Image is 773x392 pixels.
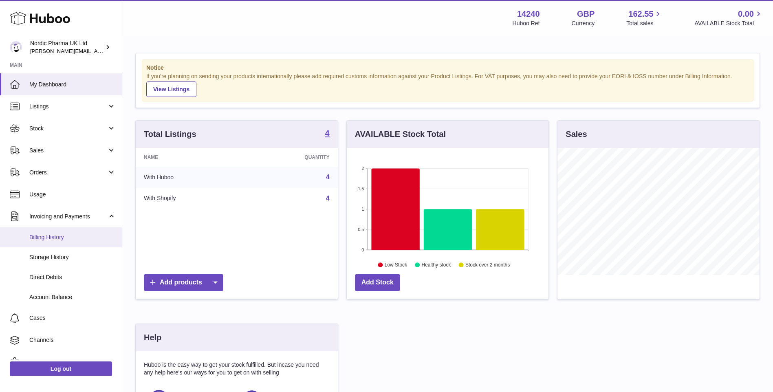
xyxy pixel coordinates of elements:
[146,81,196,97] a: View Listings
[136,188,244,209] td: With Shopify
[325,129,330,137] strong: 4
[355,274,400,291] a: Add Stock
[30,40,104,55] div: Nordic Pharma UK Ltd
[29,191,116,198] span: Usage
[146,73,749,97] div: If you're planning on sending your products internationally please add required customs informati...
[628,9,653,20] span: 162.55
[29,273,116,281] span: Direct Debits
[29,293,116,301] span: Account Balance
[694,20,763,27] span: AVAILABLE Stock Total
[244,148,337,167] th: Quantity
[29,125,107,132] span: Stock
[385,262,407,268] text: Low Stock
[29,81,116,88] span: My Dashboard
[566,129,587,140] h3: Sales
[326,174,330,181] a: 4
[10,361,112,376] a: Log out
[29,314,116,322] span: Cases
[626,20,663,27] span: Total sales
[355,129,446,140] h3: AVAILABLE Stock Total
[358,227,364,232] text: 0.5
[361,247,364,252] text: 0
[694,9,763,27] a: 0.00 AVAILABLE Stock Total
[30,48,163,54] span: [PERSON_NAME][EMAIL_ADDRESS][DOMAIN_NAME]
[29,336,116,344] span: Channels
[738,9,754,20] span: 0.00
[144,129,196,140] h3: Total Listings
[325,129,330,139] a: 4
[361,207,364,211] text: 1
[29,253,116,261] span: Storage History
[29,213,107,220] span: Invoicing and Payments
[144,274,223,291] a: Add products
[517,9,540,20] strong: 14240
[144,361,330,377] p: Huboo is the easy way to get your stock fulfilled. But incase you need any help here's our ways f...
[136,148,244,167] th: Name
[29,147,107,154] span: Sales
[326,195,330,202] a: 4
[513,20,540,27] div: Huboo Ref
[146,64,749,72] strong: Notice
[358,186,364,191] text: 1.5
[144,332,161,343] h3: Help
[626,9,663,27] a: 162.55 Total sales
[29,169,107,176] span: Orders
[421,262,451,268] text: Healthy stock
[29,233,116,241] span: Billing History
[10,41,22,53] img: joe.plant@parapharmdev.com
[136,167,244,188] td: With Huboo
[361,166,364,171] text: 2
[29,103,107,110] span: Listings
[572,20,595,27] div: Currency
[465,262,510,268] text: Stock over 2 months
[577,9,595,20] strong: GBP
[29,358,116,366] span: Settings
